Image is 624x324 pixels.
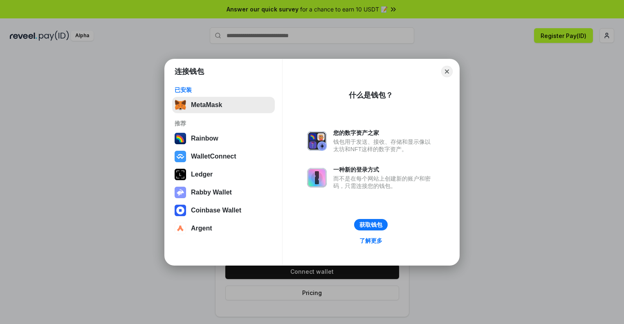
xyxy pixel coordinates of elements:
button: Argent [172,220,275,237]
div: MetaMask [191,101,222,109]
button: Rainbow [172,130,275,147]
div: Argent [191,225,212,232]
div: Ledger [191,171,213,178]
img: svg+xml,%3Csvg%20xmlns%3D%22http%3A%2F%2Fwww.w3.org%2F2000%2Fsvg%22%20fill%3D%22none%22%20viewBox... [307,168,327,188]
div: 钱包用于发送、接收、存储和显示像以太坊和NFT这样的数字资产。 [333,138,435,153]
div: Rabby Wallet [191,189,232,196]
div: 了解更多 [359,237,382,244]
button: MetaMask [172,97,275,113]
img: svg+xml,%3Csvg%20xmlns%3D%22http%3A%2F%2Fwww.w3.org%2F2000%2Fsvg%22%20fill%3D%22none%22%20viewBox... [175,187,186,198]
img: svg+xml,%3Csvg%20width%3D%2228%22%20height%3D%2228%22%20viewBox%3D%220%200%2028%2028%22%20fill%3D... [175,205,186,216]
div: WalletConnect [191,153,236,160]
button: Rabby Wallet [172,184,275,201]
div: 您的数字资产之家 [333,129,435,136]
button: WalletConnect [172,148,275,165]
img: svg+xml,%3Csvg%20width%3D%2228%22%20height%3D%2228%22%20viewBox%3D%220%200%2028%2028%22%20fill%3D... [175,151,186,162]
div: 已安装 [175,86,272,94]
button: Close [441,66,453,77]
div: Rainbow [191,135,218,142]
button: 获取钱包 [354,219,388,230]
h1: 连接钱包 [175,67,204,76]
img: svg+xml,%3Csvg%20xmlns%3D%22http%3A%2F%2Fwww.w3.org%2F2000%2Fsvg%22%20width%3D%2228%22%20height%3... [175,169,186,180]
a: 了解更多 [355,235,387,246]
img: svg+xml,%3Csvg%20fill%3D%22none%22%20height%3D%2233%22%20viewBox%3D%220%200%2035%2033%22%20width%... [175,99,186,111]
button: Ledger [172,166,275,183]
button: Coinbase Wallet [172,202,275,219]
div: 而不是在每个网站上创建新的账户和密码，只需连接您的钱包。 [333,175,435,190]
div: 推荐 [175,120,272,127]
div: Coinbase Wallet [191,207,241,214]
div: 获取钱包 [359,221,382,228]
img: svg+xml,%3Csvg%20width%3D%22120%22%20height%3D%22120%22%20viewBox%3D%220%200%20120%20120%22%20fil... [175,133,186,144]
img: svg+xml,%3Csvg%20width%3D%2228%22%20height%3D%2228%22%20viewBox%3D%220%200%2028%2028%22%20fill%3D... [175,223,186,234]
img: svg+xml,%3Csvg%20xmlns%3D%22http%3A%2F%2Fwww.w3.org%2F2000%2Fsvg%22%20fill%3D%22none%22%20viewBox... [307,131,327,151]
div: 什么是钱包？ [349,90,393,100]
div: 一种新的登录方式 [333,166,435,173]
